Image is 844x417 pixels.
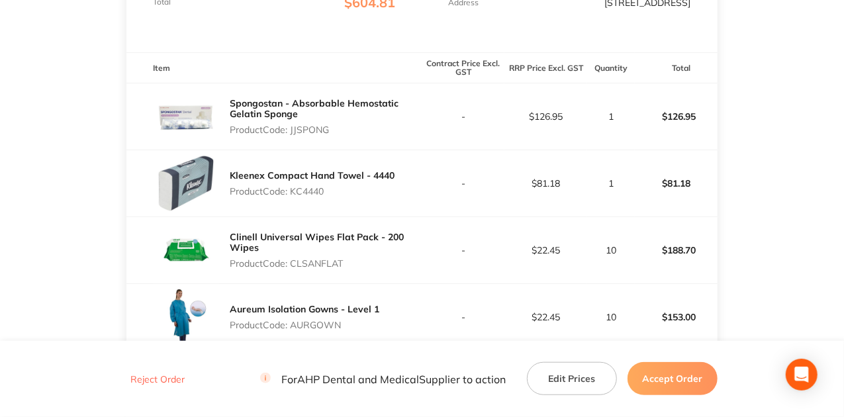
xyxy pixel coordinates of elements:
[126,52,422,83] th: Item
[505,111,586,122] p: $126.95
[588,111,633,122] p: 1
[423,178,504,189] p: -
[588,178,633,189] p: 1
[628,362,718,395] button: Accept Order
[588,312,633,322] p: 10
[230,303,379,315] a: Aureum Isolation Gowns - Level 1
[505,178,586,189] p: $81.18
[635,234,717,266] p: $188.70
[126,373,189,385] button: Reject Order
[588,245,633,255] p: 10
[260,373,506,385] p: For AHP Dental and Medical Supplier to action
[230,97,399,120] a: Spongostan - Absorbable Hemostatic Gelatin Sponge
[635,167,717,199] p: $81.18
[635,301,717,333] p: $153.00
[527,362,617,395] button: Edit Prices
[230,231,404,254] a: Clinell Universal Wipes Flat Pack - 200 Wipes
[504,52,587,83] th: RRP Price Excl. GST
[153,150,219,216] img: NGxxdDd3YQ
[153,83,219,150] img: NTJnMHdjZQ
[230,169,395,181] a: Kleenex Compact Hand Towel - 4440
[153,284,219,350] img: MnZ3YTd6dw
[423,312,504,322] p: -
[230,124,422,135] p: Product Code: JJSPONG
[505,245,586,255] p: $22.45
[635,52,718,83] th: Total
[423,111,504,122] p: -
[422,52,505,83] th: Contract Price Excl. GST
[587,52,634,83] th: Quantity
[786,359,818,391] div: Open Intercom Messenger
[153,217,219,283] img: cjF2ampraQ
[423,245,504,255] p: -
[505,312,586,322] p: $22.45
[635,101,717,132] p: $126.95
[230,320,379,330] p: Product Code: AURGOWN
[230,186,395,197] p: Product Code: KC4440
[230,258,422,269] p: Product Code: CLSANFLAT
